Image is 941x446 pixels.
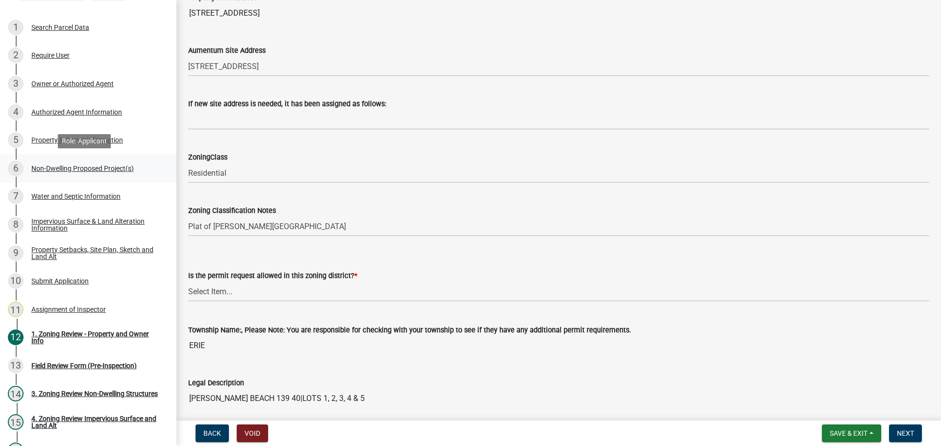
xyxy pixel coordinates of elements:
[31,306,106,313] div: Assignment of Inspector
[188,47,266,54] label: Aumentum Site Address
[31,109,122,116] div: Authorized Agent Information
[188,101,386,108] label: If new site address is needed, it has been assigned as follows:
[31,137,123,143] div: Property & Owner Information
[8,358,24,374] div: 13
[822,424,881,442] button: Save & Exit
[31,52,70,59] div: Require User
[31,165,134,172] div: Non-Dwelling Proposed Project(s)
[31,415,161,429] div: 4. Zoning Review Impervious Surface and Land Alt
[188,154,227,161] label: ZoningClass
[8,329,24,345] div: 12
[188,327,631,334] label: Township Name:, Please Note: You are responsible for checking with your township to see if they h...
[203,429,221,437] span: Back
[8,47,24,63] div: 2
[8,161,24,176] div: 6
[830,429,867,437] span: Save & Exit
[8,132,24,148] div: 5
[8,104,24,120] div: 4
[31,218,161,232] div: Impervious Surface & Land Alteration Information
[237,424,268,442] button: Void
[31,24,89,31] div: Search Parcel Data
[8,386,24,401] div: 14
[31,362,137,369] div: Field Review Form (Pre-Inspection)
[8,76,24,92] div: 3
[8,273,24,289] div: 10
[8,414,24,430] div: 15
[31,390,158,397] div: 3. Zoning Review Non-Dwelling Structures
[889,424,922,442] button: Next
[8,302,24,317] div: 11
[8,217,24,233] div: 8
[897,429,914,437] span: Next
[31,278,89,284] div: Submit Application
[31,80,114,87] div: Owner or Authorized Agent
[31,330,161,344] div: 1. Zoning Review - Property and Owner Info
[58,134,111,148] div: Role: Applicant
[31,193,121,200] div: Water and Septic Information
[8,188,24,204] div: 7
[8,20,24,35] div: 1
[8,245,24,261] div: 9
[196,424,229,442] button: Back
[31,246,161,260] div: Property Setbacks, Site Plan, Sketch and Land Alt
[188,380,244,387] label: Legal Description
[188,273,357,280] label: Is the permit request allowed in this zoning district?
[188,208,276,214] label: Zoning Classification Notes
